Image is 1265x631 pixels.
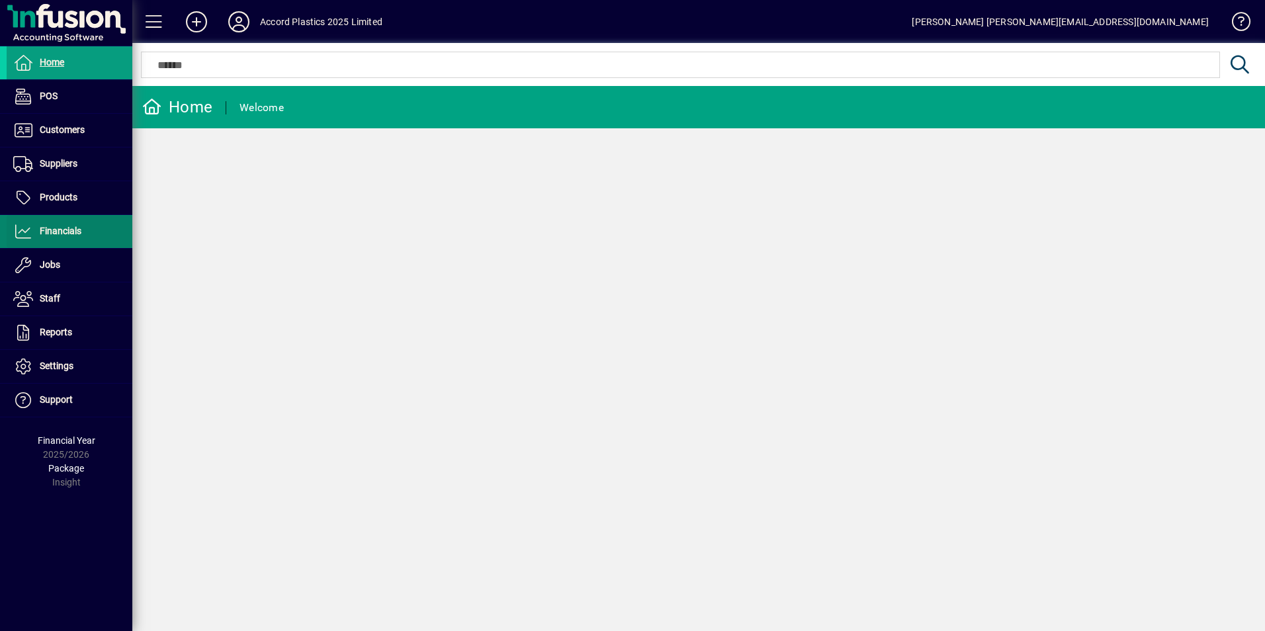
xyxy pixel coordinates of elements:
a: Reports [7,316,132,349]
a: Customers [7,114,132,147]
a: Jobs [7,249,132,282]
a: Settings [7,350,132,383]
span: Jobs [40,259,60,270]
span: Financials [40,226,81,236]
span: Financial Year [38,435,95,446]
div: Home [142,97,212,118]
a: Financials [7,215,132,248]
span: Products [40,192,77,202]
a: Staff [7,282,132,315]
div: [PERSON_NAME] [PERSON_NAME][EMAIL_ADDRESS][DOMAIN_NAME] [912,11,1209,32]
span: Customers [40,124,85,135]
span: POS [40,91,58,101]
span: Support [40,394,73,405]
button: Profile [218,10,260,34]
a: Support [7,384,132,417]
span: Staff [40,293,60,304]
span: Reports [40,327,72,337]
div: Accord Plastics 2025 Limited [260,11,382,32]
a: Knowledge Base [1222,3,1248,46]
span: Suppliers [40,158,77,169]
div: Welcome [240,97,284,118]
span: Package [48,463,84,474]
a: Suppliers [7,147,132,181]
span: Home [40,57,64,67]
span: Settings [40,360,73,371]
button: Add [175,10,218,34]
a: Products [7,181,132,214]
a: POS [7,80,132,113]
